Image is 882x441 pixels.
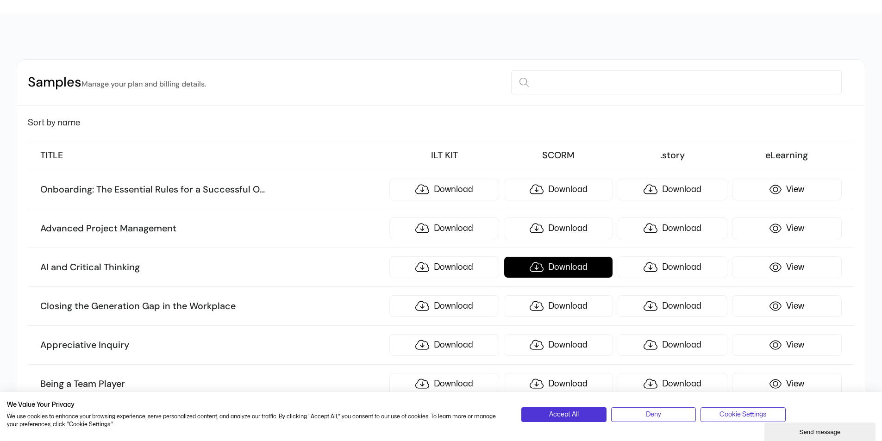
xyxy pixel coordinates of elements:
a: View [732,179,842,200]
a: Download [618,373,727,395]
h3: Advanced Project Management [40,223,385,235]
a: Download [389,217,499,239]
span: Cookie Settings [719,410,766,420]
a: Download [618,217,727,239]
button: Accept all cookies [521,407,606,422]
a: Download [504,334,613,356]
a: Download [389,179,499,200]
h3: Appreciative Inquiry [40,339,385,351]
h3: ILT KIT [389,149,499,161]
h3: AI and Critical Thinking [40,261,385,273]
a: Download [504,295,613,317]
a: View [732,256,842,278]
h2: Samples [28,74,206,92]
a: Download [504,179,613,200]
span: Accept All [549,410,579,420]
a: Download [389,256,499,278]
span: Deny [646,410,661,420]
span: ... [259,183,265,195]
a: Download [504,256,613,278]
small: Manage your plan and billing details. [81,79,206,89]
a: Download [618,256,727,278]
a: View [732,334,842,356]
a: Download [389,334,499,356]
h3: eLearning [732,149,842,161]
a: Download [389,373,499,395]
button: Adjust cookie preferences [701,407,785,422]
a: Download [618,295,727,317]
a: View [732,217,842,239]
button: Deny all cookies [611,407,696,422]
h2: We Value Your Privacy [7,401,507,409]
a: Download [389,295,499,317]
a: Download [618,334,727,356]
h3: .story [618,149,727,161]
a: Download [504,373,613,395]
h3: Closing the Generation Gap in the Workplace [40,300,385,312]
a: View [732,373,842,395]
h3: TITLE [40,149,385,161]
iframe: chat widget [764,421,877,441]
a: Download [618,179,727,200]
a: View [732,295,842,317]
p: We use cookies to enhance your browsing experience, serve personalized content, and analyze our t... [7,413,507,429]
span: Sort by name [28,119,80,127]
h3: Being a Team Player [40,378,385,390]
h3: SCORM [504,149,613,161]
h3: Onboarding: The Essential Rules for a Successful O [40,184,385,196]
a: Download [504,217,613,239]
